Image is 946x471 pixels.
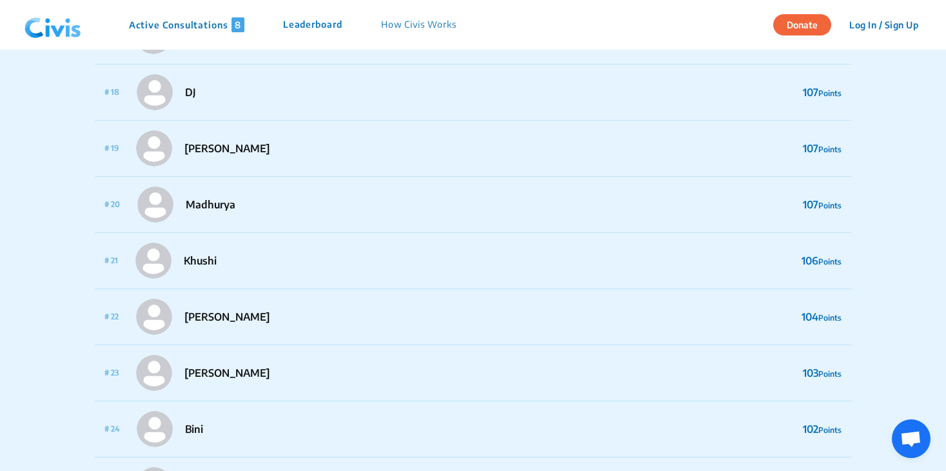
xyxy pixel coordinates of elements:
span: 8 [232,17,244,32]
span: Points [818,369,842,379]
p: How Civis Works [381,17,457,32]
p: 107 [803,85,842,100]
p: [PERSON_NAME] [184,365,270,381]
img: profile Picture [137,186,173,223]
span: Points [818,257,842,266]
p: [PERSON_NAME] [184,141,270,156]
p: Bini [185,421,203,437]
p: 106 [802,253,842,268]
p: 107 [803,197,842,212]
p: 104 [802,309,842,325]
p: Leaderboard [283,17,342,32]
img: profile Picture [136,299,172,335]
p: # 20 [104,199,120,210]
p: # 19 [104,143,119,154]
img: navlogo.png [19,6,86,45]
span: Points [818,425,842,435]
p: # 24 [104,423,119,435]
button: Donate [773,14,831,35]
p: 103 [803,365,842,381]
p: # 22 [104,311,119,323]
span: Points [818,201,842,210]
img: profile Picture [135,243,172,279]
img: profile Picture [137,411,173,447]
a: Donate [773,17,841,30]
span: Points [818,145,842,154]
img: profile Picture [136,130,172,166]
p: Active Consultations [129,17,244,32]
img: profile Picture [136,355,172,391]
p: # 18 [104,86,119,98]
p: 107 [803,141,842,156]
p: Khushi [184,253,217,268]
a: Open chat [892,419,931,458]
span: Points [818,313,842,323]
p: # 21 [104,255,118,266]
p: DJ [185,85,195,100]
button: Log In / Sign Up [841,15,927,35]
img: profile Picture [137,74,173,110]
p: Madhurya [186,197,235,212]
p: 102 [803,421,842,437]
span: Points [818,88,842,98]
p: [PERSON_NAME] [184,309,270,325]
p: # 23 [104,367,119,379]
